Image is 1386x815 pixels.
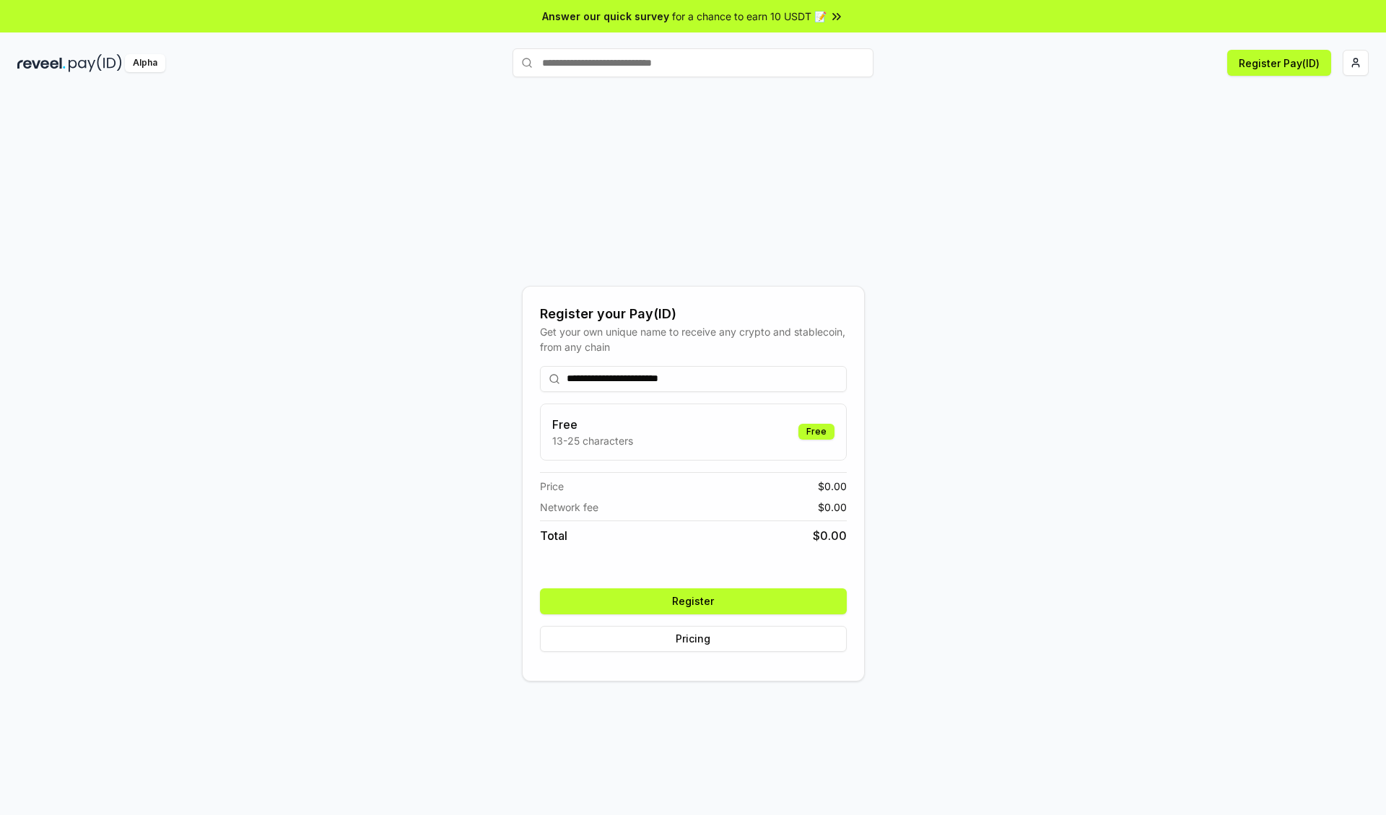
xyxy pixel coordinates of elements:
[672,9,827,24] span: for a chance to earn 10 USDT 📝
[542,9,669,24] span: Answer our quick survey
[540,304,847,324] div: Register your Pay(ID)
[540,324,847,354] div: Get your own unique name to receive any crypto and stablecoin, from any chain
[540,626,847,652] button: Pricing
[540,588,847,614] button: Register
[540,500,598,515] span: Network fee
[125,54,165,72] div: Alpha
[818,479,847,494] span: $ 0.00
[17,54,66,72] img: reveel_dark
[1227,50,1331,76] button: Register Pay(ID)
[552,433,633,448] p: 13-25 characters
[818,500,847,515] span: $ 0.00
[552,416,633,433] h3: Free
[540,527,567,544] span: Total
[540,479,564,494] span: Price
[798,424,834,440] div: Free
[69,54,122,72] img: pay_id
[813,527,847,544] span: $ 0.00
